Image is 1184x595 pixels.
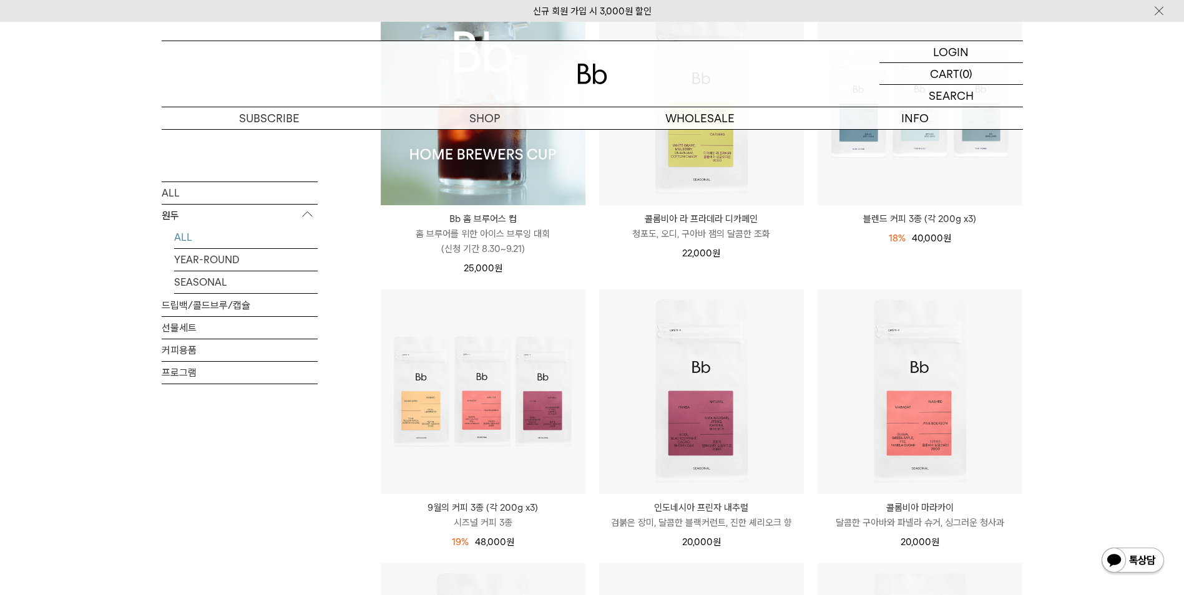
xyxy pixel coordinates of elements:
[162,339,318,360] a: 커피용품
[599,515,804,530] p: 검붉은 장미, 달콤한 블랙커런트, 진한 셰리오크 향
[599,289,804,494] img: 인도네시아 프린자 내추럴
[818,515,1022,530] p: 달콤한 구아바와 파넬라 슈거, 싱그러운 청사과
[162,294,318,316] a: 드립백/콜드브루/캡슐
[381,211,585,226] p: Bb 홈 브루어스 컵
[174,226,318,248] a: ALL
[162,107,377,129] a: SUBSCRIBE
[599,500,804,515] p: 인도네시아 프린자 내추럴
[682,536,721,548] span: 20,000
[475,536,514,548] span: 48,000
[377,107,592,129] a: SHOP
[879,63,1023,85] a: CART (0)
[464,263,502,274] span: 25,000
[506,536,514,548] span: 원
[818,211,1022,226] a: 블렌드 커피 3종 (각 200g x3)
[381,500,585,515] p: 9월의 커피 3종 (각 200g x3)
[933,41,969,62] p: LOGIN
[381,515,585,530] p: 시즈널 커피 3종
[1100,546,1165,576] img: 카카오톡 채널 1:1 채팅 버튼
[599,211,804,241] a: 콜롬비아 라 프라데라 디카페인 청포도, 오디, 구아바 잼의 달콤한 조화
[381,226,585,256] p: 홈 브루어를 위한 아이스 브루잉 대회 (신청 기간 8.30~9.21)
[162,316,318,338] a: 선물세트
[901,536,939,548] span: 20,000
[381,500,585,530] a: 9월의 커피 3종 (각 200g x3) 시즈널 커피 3종
[912,233,951,244] span: 40,000
[592,107,808,129] p: WHOLESALE
[174,248,318,270] a: YEAR-ROUND
[818,289,1022,494] img: 콜롬비아 마라카이
[162,181,318,203] a: ALL
[599,211,804,226] p: 콜롬비아 라 프라데라 디카페인
[162,361,318,383] a: 프로그램
[712,248,720,259] span: 원
[959,63,972,84] p: (0)
[931,536,939,548] span: 원
[577,64,607,84] img: 로고
[943,233,951,244] span: 원
[930,63,959,84] p: CART
[381,289,585,494] img: 9월의 커피 3종 (각 200g x3)
[533,6,652,17] a: 신규 회원 가입 시 3,000원 할인
[494,263,502,274] span: 원
[599,500,804,530] a: 인도네시아 프린자 내추럴 검붉은 장미, 달콤한 블랙커런트, 진한 셰리오크 향
[599,226,804,241] p: 청포도, 오디, 구아바 잼의 달콤한 조화
[929,85,974,107] p: SEARCH
[808,107,1023,129] p: INFO
[381,211,585,256] a: Bb 홈 브루어스 컵 홈 브루어를 위한 아이스 브루잉 대회(신청 기간 8.30~9.21)
[452,535,469,549] div: 19%
[889,231,906,246] div: 18%
[818,500,1022,515] p: 콜롬비아 마라카이
[682,248,720,259] span: 22,000
[879,41,1023,63] a: LOGIN
[162,204,318,226] p: 원두
[713,536,721,548] span: 원
[818,500,1022,530] a: 콜롬비아 마라카이 달콤한 구아바와 파넬라 슈거, 싱그러운 청사과
[174,271,318,293] a: SEASONAL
